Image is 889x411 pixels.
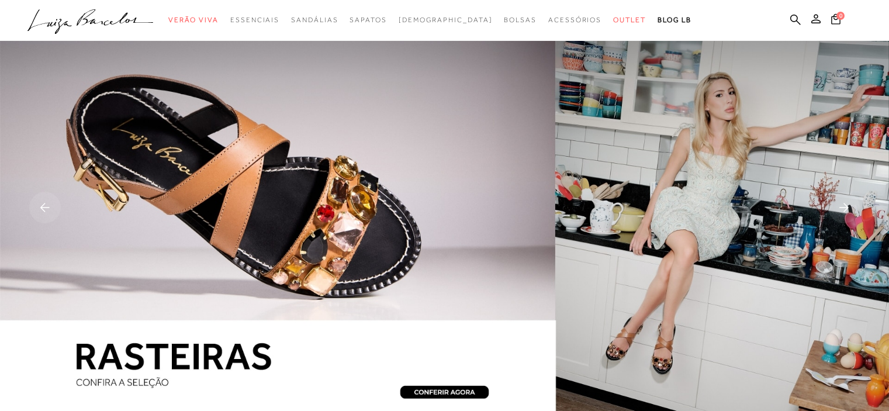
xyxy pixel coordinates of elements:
[504,16,537,24] span: Bolsas
[399,16,493,24] span: [DEMOGRAPHIC_DATA]
[350,16,386,24] span: Sapatos
[168,16,219,24] span: Verão Viva
[291,16,338,24] span: Sandálias
[548,16,601,24] span: Acessórios
[613,9,646,31] a: noSubCategoriesText
[658,16,691,24] span: BLOG LB
[350,9,386,31] a: noSubCategoriesText
[504,9,537,31] a: noSubCategoriesText
[168,9,219,31] a: noSubCategoriesText
[230,16,279,24] span: Essenciais
[613,16,646,24] span: Outlet
[548,9,601,31] a: noSubCategoriesText
[836,12,845,20] span: 0
[658,9,691,31] a: BLOG LB
[230,9,279,31] a: noSubCategoriesText
[828,13,844,29] button: 0
[399,9,493,31] a: noSubCategoriesText
[291,9,338,31] a: noSubCategoriesText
